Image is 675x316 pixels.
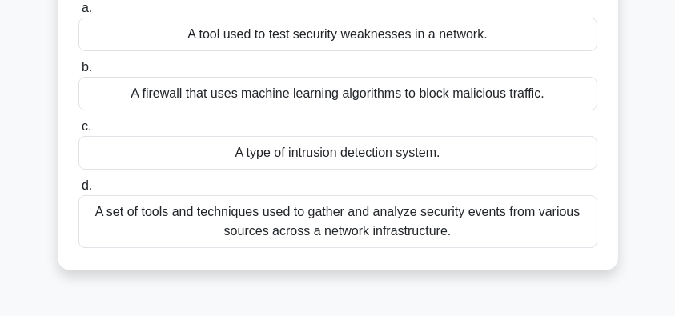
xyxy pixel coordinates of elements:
div: A type of intrusion detection system. [78,136,597,170]
span: c. [82,119,91,133]
span: d. [82,178,92,192]
div: A tool used to test security weaknesses in a network. [78,18,597,51]
span: a. [82,1,92,14]
div: A firewall that uses machine learning algorithms to block malicious traffic. [78,77,597,110]
span: b. [82,60,92,74]
div: A set of tools and techniques used to gather and analyze security events from various sources acr... [78,195,597,248]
